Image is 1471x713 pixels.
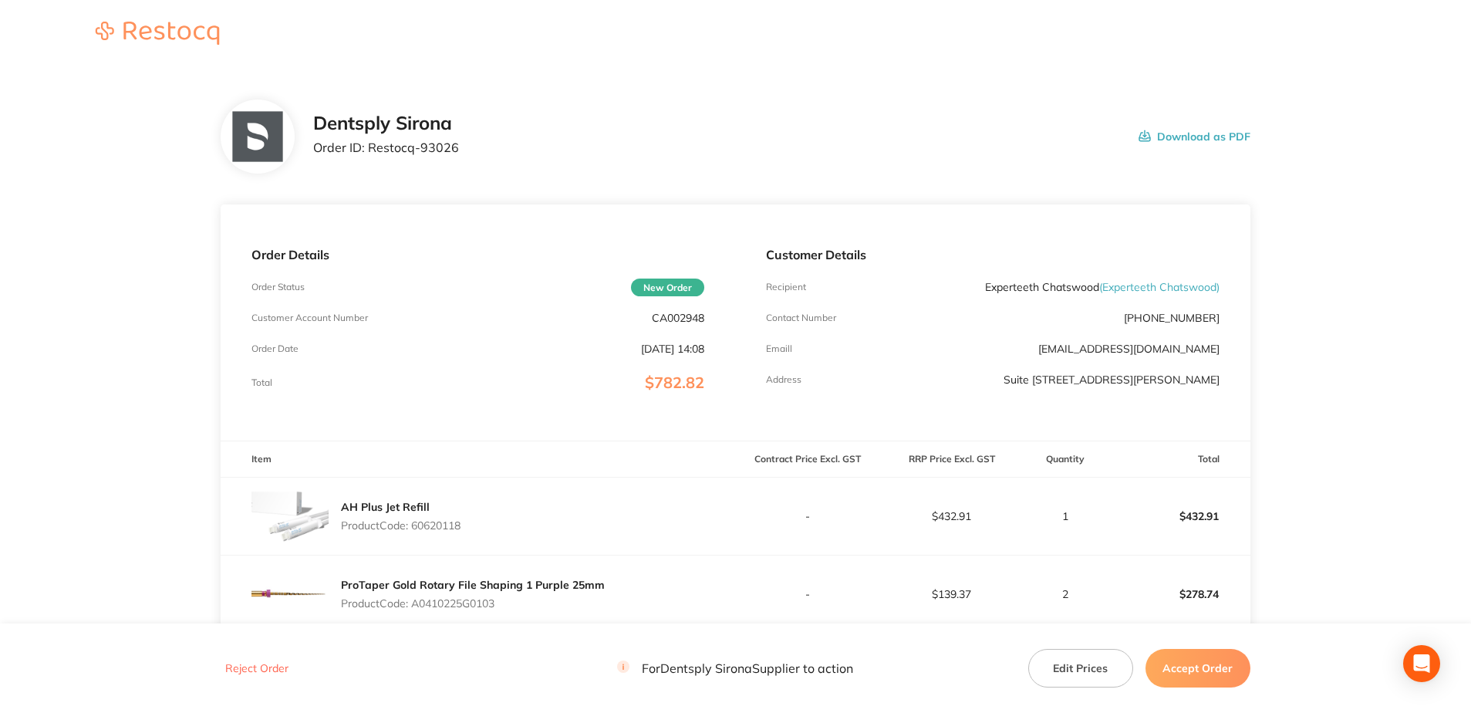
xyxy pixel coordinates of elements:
button: Edit Prices [1028,649,1133,688]
p: Order Status [251,282,305,292]
p: CA002948 [652,312,704,324]
span: ( Experteeth Chatswood ) [1099,280,1220,294]
p: Suite [STREET_ADDRESS][PERSON_NAME] [1004,373,1220,386]
p: Experteeth Chatswood [985,281,1220,293]
p: 2 [1024,588,1105,600]
span: New Order [631,279,704,296]
p: 1 [1024,510,1105,522]
p: Product Code: A0410225G0103 [341,597,605,610]
button: Download as PDF [1139,113,1250,161]
p: Emaill [766,343,792,354]
p: Order Details [251,248,704,262]
h2: Dentsply Sirona [313,113,459,134]
p: Total [251,377,272,388]
button: Accept Order [1145,649,1250,688]
p: $432.91 [1107,498,1250,535]
th: Contract Price Excl. GST [735,441,879,478]
p: Customer Details [766,248,1219,262]
p: Order ID: Restocq- 93026 [313,140,459,154]
p: For Dentsply Sirona Supplier to action [617,661,853,676]
p: Address [766,374,801,385]
p: $278.74 [1107,576,1250,613]
a: AH Plus Jet Refill [341,500,430,514]
p: Contact Number [766,313,836,323]
p: Recipient [766,282,806,292]
p: Customer Account Number [251,313,368,323]
th: Total [1106,441,1250,478]
p: [DATE] 14:08 [641,343,704,355]
th: Item [221,441,735,478]
img: NTllNzd2NQ [232,112,282,162]
p: $139.37 [880,588,1023,600]
th: RRP Price Excl. GST [879,441,1024,478]
button: Reject Order [221,662,293,676]
p: - [736,510,879,522]
div: Open Intercom Messenger [1403,645,1440,682]
p: Product Code: 60620118 [341,519,461,532]
img: Restocq logo [80,22,234,45]
th: Quantity [1024,441,1106,478]
a: [EMAIL_ADDRESS][DOMAIN_NAME] [1038,342,1220,356]
img: N2ZqcWY2OA [251,556,329,633]
p: Order Date [251,343,299,354]
span: $782.82 [645,373,704,392]
p: $432.91 [880,510,1023,522]
a: ProTaper Gold Rotary File Shaping 1 Purple 25mm [341,578,605,592]
a: Restocq logo [80,22,234,47]
p: - [736,588,879,600]
p: [PHONE_NUMBER] [1124,312,1220,324]
img: d3JzZXVldw [251,478,329,555]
